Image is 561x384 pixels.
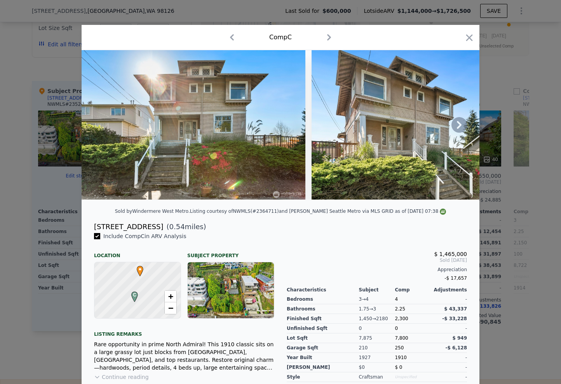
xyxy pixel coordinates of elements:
span: 2,300 [395,316,408,321]
span: 4 [395,296,398,302]
span: • [135,263,145,275]
span: Sold [DATE] [287,257,467,263]
img: Property Img [82,50,305,200]
span: 0.54 [169,223,185,231]
div: 1,450 → 2180 [359,314,395,324]
div: • [135,266,139,270]
div: $0 [359,363,395,372]
div: Bedrooms [287,295,359,304]
span: Include Comp C in ARV Analysis [100,233,190,239]
div: 7,875 [359,333,395,343]
div: 1927 [359,353,395,363]
button: Continue reading [94,373,149,381]
div: 1.75 → 3 [359,304,395,314]
span: $ 1,465,000 [434,251,467,257]
span: 250 [395,345,404,351]
div: Finished Sqft [287,314,359,324]
div: Comp [395,287,431,293]
div: Appreciation [287,267,467,273]
a: Zoom out [165,302,176,314]
div: Bathrooms [287,304,359,314]
div: C [129,291,134,296]
div: [PERSON_NAME] [287,363,359,372]
span: − [168,303,173,313]
div: Listing remarks [94,325,274,337]
img: NWMLS Logo [440,209,446,215]
div: Subject Property [187,246,274,259]
img: Property Img [312,50,535,200]
span: -$ 33,228 [442,316,467,321]
div: Style [287,372,359,382]
div: [STREET_ADDRESS] [94,221,163,232]
div: Craftsman [359,372,395,382]
div: 210 [359,343,395,353]
div: - [431,372,467,382]
div: Location [94,246,181,259]
span: -$ 17,657 [444,275,467,281]
div: 0 [359,324,395,333]
span: C [129,291,140,298]
div: - [431,363,467,372]
span: ( miles) [163,221,206,232]
div: - [431,353,467,363]
div: Comp C [269,33,292,42]
div: Rare opportunity in prime North Admiral! This 1910 classic sits on a large grassy lot just blocks... [94,340,274,372]
div: 1910 [395,353,431,363]
div: Characteristics [287,287,359,293]
div: 2.25 [395,304,431,314]
span: $ 949 [452,335,467,341]
div: Adjustments [431,287,467,293]
span: $ 43,337 [444,306,467,312]
div: - [431,295,467,304]
span: + [168,291,173,301]
div: 3 → 4 [359,295,395,304]
div: Subject [359,287,395,293]
span: 7,800 [395,335,408,341]
span: -$ 6,128 [446,345,467,351]
div: Lot Sqft [287,333,359,343]
div: Unfinished Sqft [287,324,359,333]
div: Unspecified [395,372,431,382]
div: Sold by Windermere West Metro . [115,209,190,214]
div: Year Built [287,353,359,363]
div: Garage Sqft [287,343,359,353]
div: - [431,324,467,333]
span: 0 [395,326,398,331]
div: Listing courtesy of NWMLS (#2364711) and [PERSON_NAME] Seattle Metro via MLS GRID as of [DATE] 07:38 [190,209,446,214]
a: Zoom in [165,291,176,302]
span: $ 0 [395,365,402,370]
